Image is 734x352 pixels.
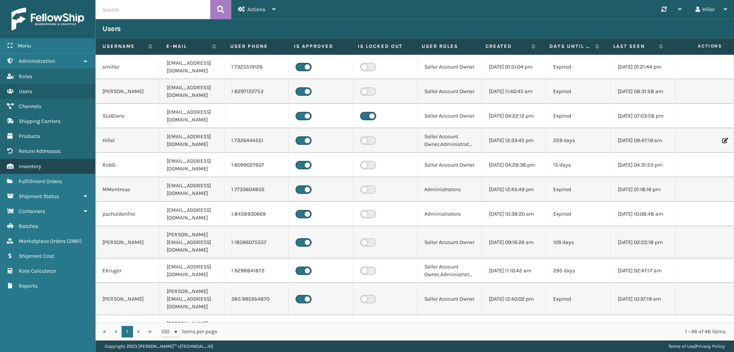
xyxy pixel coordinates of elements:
[546,259,611,283] td: 295 days
[611,202,675,226] td: [DATE] 10:08:48 am
[422,43,471,50] label: User Roles
[611,104,675,128] td: [DATE] 07:03:58 pm
[160,55,224,79] td: [EMAIL_ADDRESS][DOMAIN_NAME]
[611,153,675,177] td: [DATE] 04:31:53 pm
[96,259,160,283] td: EKruger
[122,326,133,337] a: 1
[96,55,160,79] td: smiller
[546,226,611,259] td: 109 days
[668,341,725,352] div: |
[19,283,37,289] span: Reports
[482,259,546,283] td: [DATE] 11:10:42 am
[611,226,675,259] td: [DATE] 02:22:18 pm
[546,128,611,153] td: 259 days
[482,104,546,128] td: [DATE] 04:22:12 pm
[611,128,675,153] td: [DATE] 09:47:19 am
[96,202,160,226] td: pschuldenfrei
[546,315,611,347] td: 334 days
[11,8,84,31] img: logo
[19,58,55,64] span: Administration
[224,202,289,226] td: 1 8458930669
[546,283,611,315] td: Expired
[546,104,611,128] td: Expired
[546,55,611,79] td: Expired
[417,283,482,315] td: Seller Account Owner
[611,55,675,79] td: [DATE] 01:21:44 pm
[230,43,280,50] label: User phone
[417,79,482,104] td: Seller Account Owner
[672,40,727,52] span: Actions
[417,202,482,226] td: Administrators
[668,344,695,349] a: Terms of Use
[96,104,160,128] td: SLeBlanc
[161,326,217,337] span: items per page
[247,6,265,13] span: Actions
[160,104,224,128] td: [EMAIL_ADDRESS][DOMAIN_NAME]
[160,283,224,315] td: [PERSON_NAME][EMAIL_ADDRESS][DOMAIN_NAME]
[482,283,546,315] td: [DATE] 12:40:02 pm
[19,193,59,200] span: Shipment Status
[224,315,289,347] td: 1 7326008882
[224,177,289,202] td: 1 7733604805
[546,202,611,226] td: Expired
[294,43,344,50] label: Is Approved
[417,177,482,202] td: Administrators
[696,344,725,349] a: Privacy Policy
[482,202,546,226] td: [DATE] 10:38:20 am
[19,253,54,259] span: Shipment Cost
[549,43,591,50] label: Days until password expires
[224,259,289,283] td: 1 9298841872
[228,328,726,336] div: 1 - 46 of 46 items
[19,88,32,95] span: Users
[19,208,45,214] span: Containers
[96,177,160,202] td: MMontrose
[19,163,41,170] span: Inventory
[482,226,546,259] td: [DATE] 09:16:26 am
[417,55,482,79] td: Seller Account Owner
[160,259,224,283] td: [EMAIL_ADDRESS][DOMAIN_NAME]
[611,283,675,315] td: [DATE] 10:37:19 am
[96,315,160,347] td: [PERSON_NAME]
[19,223,38,229] span: Batches
[482,315,546,347] td: [DATE] 10:44:20 am
[611,259,675,283] td: [DATE] 02:47:17 am
[417,226,482,259] td: Seller Account Owner
[224,226,289,259] td: 1 18096075557
[19,73,32,80] span: Roles
[19,238,66,244] span: Marketplace Orders
[96,128,160,153] td: Hillel
[160,177,224,202] td: [EMAIL_ADDRESS][DOMAIN_NAME]
[18,43,31,49] span: Menu
[160,202,224,226] td: [EMAIL_ADDRESS][DOMAIN_NAME]
[486,43,528,50] label: Created
[358,43,408,50] label: Is Locked Out
[102,24,121,33] h3: Users
[224,283,289,315] td: 385 995954870
[19,148,60,154] span: Return Addresses
[224,55,289,79] td: 1 7325519129
[611,79,675,104] td: [DATE] 08:31:58 am
[417,104,482,128] td: Seller Account Owner
[19,118,60,124] span: Shipping Carriers
[224,153,289,177] td: 1 6099027607
[96,153,160,177] td: RobG
[19,133,40,139] span: Products
[722,138,727,143] i: Edit
[166,43,208,50] label: E-mail
[67,238,82,244] span: ( 2961 )
[160,226,224,259] td: [PERSON_NAME][EMAIL_ADDRESS][DOMAIN_NAME]
[96,283,160,315] td: [PERSON_NAME]
[160,315,224,347] td: [PERSON_NAME][EMAIL_ADDRESS][DOMAIN_NAME]
[160,128,224,153] td: [EMAIL_ADDRESS][DOMAIN_NAME]
[546,79,611,104] td: Expired
[482,177,546,202] td: [DATE] 12:45:49 pm
[417,315,482,347] td: Seller Account Owner,Administrators
[96,79,160,104] td: [PERSON_NAME]
[96,226,160,259] td: [PERSON_NAME]
[546,153,611,177] td: 15 days
[160,79,224,104] td: [EMAIL_ADDRESS][DOMAIN_NAME]
[224,128,289,153] td: 1 7326444551
[417,259,482,283] td: Seller Account Owner,Administrators
[482,79,546,104] td: [DATE] 11:40:45 am
[611,315,675,347] td: [DATE] 09:49:00 am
